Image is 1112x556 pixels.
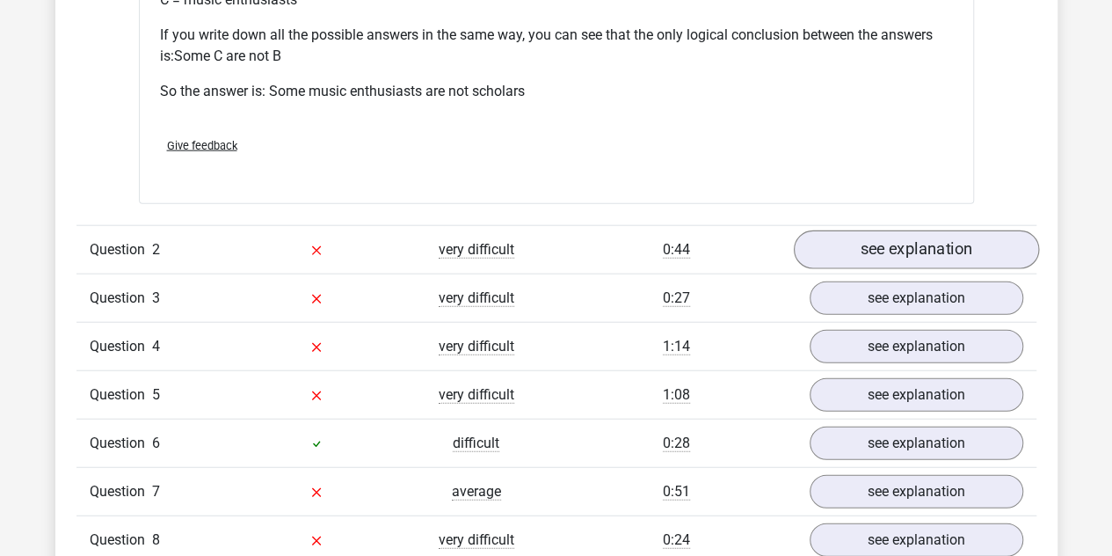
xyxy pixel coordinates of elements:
span: 7 [152,483,160,500]
a: see explanation [810,427,1023,460]
span: 0:24 [663,531,690,549]
span: 0:28 [663,435,690,452]
a: see explanation [810,475,1023,508]
span: 3 [152,289,160,306]
span: very difficult [439,386,514,404]
span: average [452,483,501,501]
span: Question [90,530,152,551]
span: Question [90,239,152,260]
span: very difficult [439,241,514,259]
p: If you write down all the possible answers in the same way, you can see that the only logical con... [160,25,953,67]
span: 1:08 [663,386,690,404]
span: very difficult [439,531,514,549]
span: Question [90,288,152,309]
span: very difficult [439,289,514,307]
span: 0:27 [663,289,690,307]
span: Give feedback [167,139,237,152]
span: Question [90,384,152,406]
a: see explanation [810,330,1023,363]
span: 6 [152,435,160,451]
span: 1:14 [663,338,690,355]
span: Question [90,481,152,502]
a: see explanation [793,230,1038,269]
span: 4 [152,338,160,355]
p: So the answer is: Some music enthusiasts are not scholars [160,81,953,102]
span: 0:44 [663,241,690,259]
span: difficult [453,435,499,452]
span: very difficult [439,338,514,355]
span: 8 [152,531,160,548]
a: see explanation [810,378,1023,412]
span: 5 [152,386,160,403]
span: Question [90,336,152,357]
span: 2 [152,241,160,258]
span: 0:51 [663,483,690,501]
a: see explanation [810,282,1023,315]
span: Question [90,433,152,454]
